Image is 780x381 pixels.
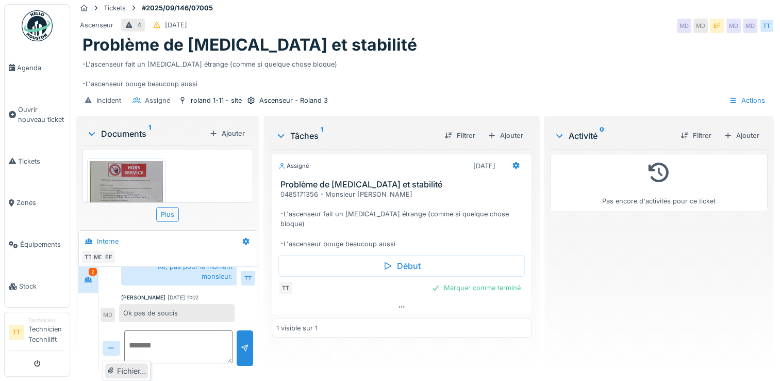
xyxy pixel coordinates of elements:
div: Documents [87,128,205,140]
div: Plus [156,207,179,222]
sup: 1 [321,130,323,142]
div: Assigné [145,96,170,105]
div: Assigné [278,162,309,170]
div: TT [81,250,95,264]
div: TT [759,19,774,33]
div: Ascenseur [80,20,113,30]
div: -L'ascenseur fait un [MEDICAL_DATA] étrange (comme si quelque chose bloque) -L'ascenseur bouge be... [82,55,768,89]
div: Incident [96,96,121,105]
div: Ajouter [484,129,527,142]
sup: 0 [600,130,604,142]
img: Badge_color-CXgf-gQk.svg [22,10,53,41]
div: Interne [97,236,119,246]
div: MD [101,308,115,322]
div: Re, pas pour le moment monsieur. [121,258,237,285]
div: Ok pas de soucis [119,304,235,322]
sup: 1 [148,128,151,140]
li: Technicien Technilift [28,316,65,348]
div: Début [278,255,525,277]
div: EF [102,250,116,264]
div: Filtrer [440,129,479,142]
span: Tickets [18,156,65,166]
div: TT [278,281,293,295]
div: Technicien [28,316,65,324]
div: [DATE] [165,20,187,30]
div: MD [743,19,757,33]
div: MD [91,250,106,264]
div: Marquer comme terminé [427,281,525,295]
div: Tâches [276,130,436,142]
div: Tickets [104,3,126,13]
div: Fichier… [105,363,148,379]
div: Activité [554,130,672,142]
strong: #2025/09/146/07005 [138,3,217,13]
div: MD [693,19,708,33]
img: 4g4ki4e20kpp6ng1godg2ouf3tx6 [90,161,163,262]
div: roland 1-11 - site [191,96,242,105]
div: MD [677,19,691,33]
div: Filtrer [676,129,716,142]
li: TT [9,325,24,340]
div: Ajouter [205,126,249,140]
div: Ascenseur - Roland 3 [259,96,328,105]
div: TT [241,271,255,285]
span: Stock [19,281,65,291]
h3: Problème de [MEDICAL_DATA] et stabilité [280,180,527,189]
div: MD [726,19,741,33]
div: EF [710,19,724,33]
div: 1 visible sur 1 [276,323,318,333]
div: [PERSON_NAME] [121,294,165,301]
div: 2 [89,268,97,276]
div: Ajouter [720,129,764,142]
span: Équipements [20,240,65,249]
div: Pas encore d'activités pour ce ticket [557,158,761,207]
div: [DATE] [473,161,495,171]
div: Actions [724,93,770,108]
span: Agenda [17,63,65,73]
h1: Problème de [MEDICAL_DATA] et stabilité [82,35,417,55]
div: 0485171356 - Monsieur [PERSON_NAME] -L'ascenseur fait un [MEDICAL_DATA] étrange (comme si quelque... [280,189,527,249]
div: [DATE] 11:02 [168,294,198,301]
div: 4 [137,20,141,30]
span: Ouvrir nouveau ticket [18,105,65,124]
span: Zones [16,198,65,208]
